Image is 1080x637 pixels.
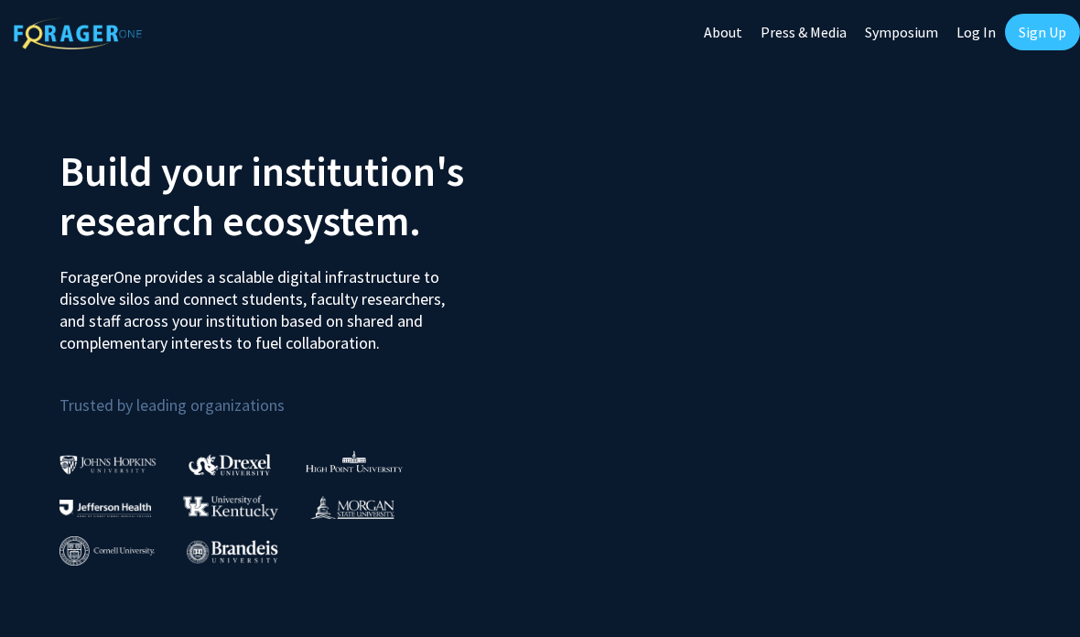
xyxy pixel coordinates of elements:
img: Cornell University [59,536,155,567]
p: ForagerOne provides a scalable digital infrastructure to dissolve silos and connect students, fac... [59,253,470,354]
a: Sign Up [1005,14,1080,50]
p: Trusted by leading organizations [59,369,526,419]
img: Drexel University [189,454,271,475]
img: Morgan State University [310,495,394,519]
img: ForagerOne Logo [14,17,142,49]
img: University of Kentucky [183,495,278,520]
img: Brandeis University [187,540,278,563]
img: Johns Hopkins University [59,455,157,474]
img: High Point University [306,450,403,472]
img: Thomas Jefferson University [59,500,151,517]
h2: Build your institution's research ecosystem. [59,146,526,245]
